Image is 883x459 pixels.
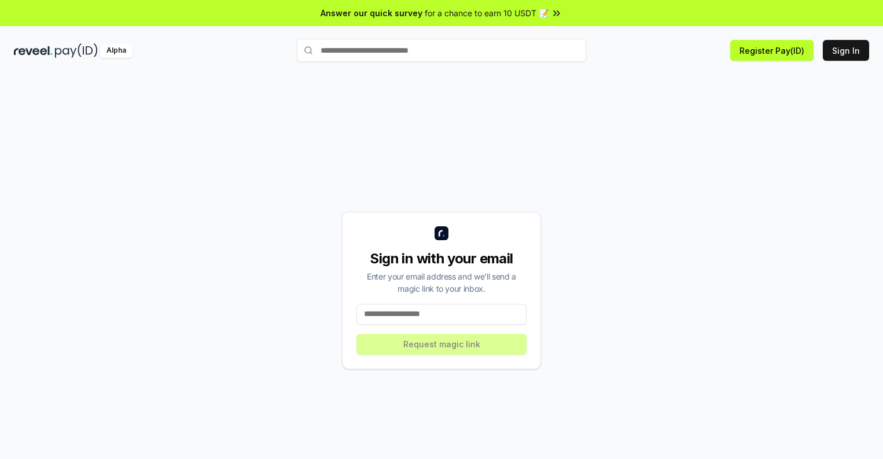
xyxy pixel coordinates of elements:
div: Alpha [100,43,133,58]
div: Sign in with your email [356,249,527,268]
button: Sign In [823,40,869,61]
span: for a chance to earn 10 USDT 📝 [425,7,549,19]
img: reveel_dark [14,43,53,58]
div: Enter your email address and we’ll send a magic link to your inbox. [356,270,527,295]
img: logo_small [435,226,448,240]
span: Answer our quick survey [321,7,422,19]
img: pay_id [55,43,98,58]
button: Register Pay(ID) [730,40,814,61]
